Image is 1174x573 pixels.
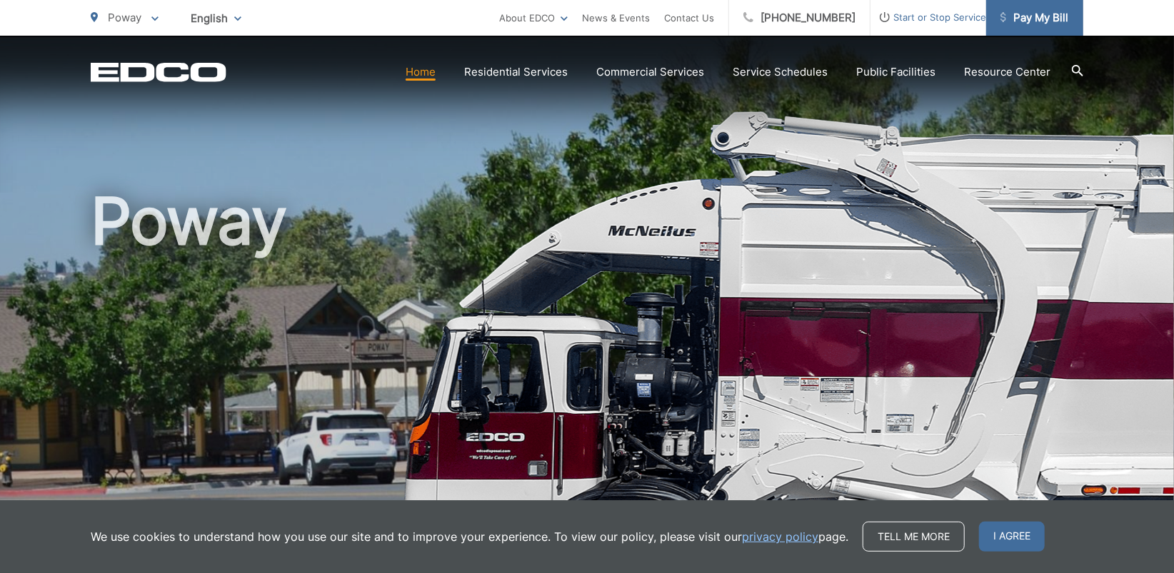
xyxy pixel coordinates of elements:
[1000,9,1068,26] span: Pay My Bill
[91,62,226,82] a: EDCD logo. Return to the homepage.
[664,9,714,26] a: Contact Us
[91,528,848,545] p: We use cookies to understand how you use our site and to improve your experience. To view our pol...
[856,64,935,81] a: Public Facilities
[733,64,828,81] a: Service Schedules
[108,11,141,24] span: Poway
[406,64,436,81] a: Home
[596,64,704,81] a: Commercial Services
[863,522,965,552] a: Tell me more
[742,528,818,545] a: privacy policy
[180,6,252,31] span: English
[464,64,568,81] a: Residential Services
[964,64,1050,81] a: Resource Center
[582,9,650,26] a: News & Events
[979,522,1045,552] span: I agree
[499,9,568,26] a: About EDCO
